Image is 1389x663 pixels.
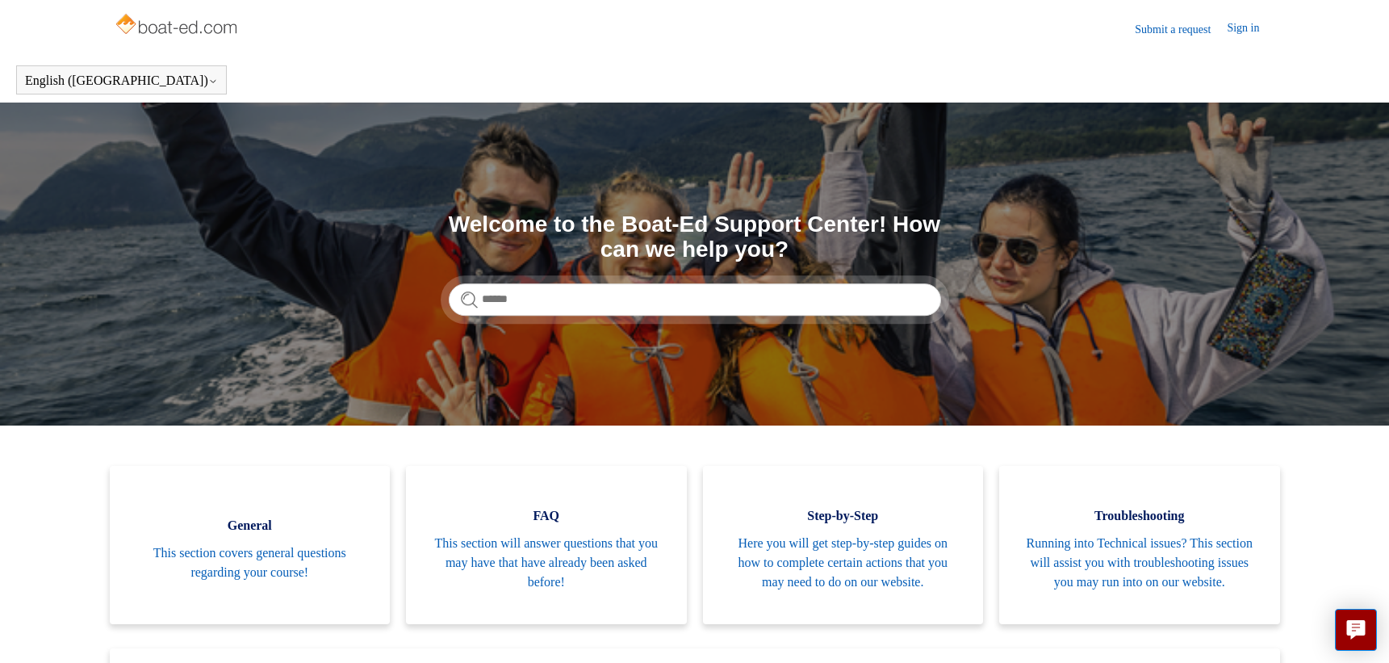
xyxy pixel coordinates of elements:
span: Here you will get step-by-step guides on how to complete certain actions that you may need to do ... [727,534,960,592]
a: Troubleshooting Running into Technical issues? This section will assist you with troubleshooting ... [999,466,1280,624]
span: Troubleshooting [1023,506,1256,526]
input: Search [449,283,941,316]
span: Running into Technical issues? This section will assist you with troubleshooting issues you may r... [1023,534,1256,592]
a: Submit a request [1135,21,1227,38]
span: This section covers general questions regarding your course! [134,543,366,582]
span: Step-by-Step [727,506,960,526]
a: Step-by-Step Here you will get step-by-step guides on how to complete certain actions that you ma... [703,466,984,624]
img: Boat-Ed Help Center home page [114,10,242,42]
h1: Welcome to the Boat-Ed Support Center! How can we help you? [449,212,941,262]
a: FAQ This section will answer questions that you may have that have already been asked before! [406,466,687,624]
span: General [134,516,366,535]
button: English ([GEOGRAPHIC_DATA]) [25,73,218,88]
span: FAQ [430,506,663,526]
span: This section will answer questions that you may have that have already been asked before! [430,534,663,592]
a: Sign in [1227,19,1275,39]
a: General This section covers general questions regarding your course! [110,466,391,624]
button: Live chat [1335,609,1377,651]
